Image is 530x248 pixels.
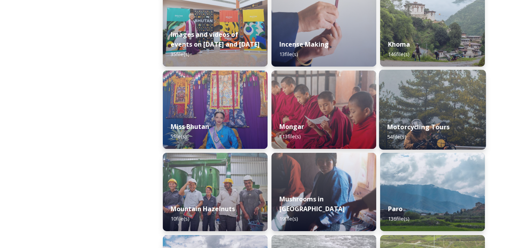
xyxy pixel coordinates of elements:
img: By%2520Leewang%2520Tobgay%252C%2520President%252C%2520The%2520Badgers%2520Motorcycle%2520Club%252... [379,70,486,150]
strong: Incense Making [279,40,329,49]
img: Paro%2520050723%2520by%2520Amp%2520Sripimanwat-20.jpg [380,153,485,231]
span: 13 file(s) [279,51,298,58]
strong: Mongar [279,122,304,131]
img: _SCH7798.jpg [271,153,376,231]
strong: Images and videos of events on [DATE] and [DATE] [171,30,260,49]
strong: Khoma [388,40,410,49]
strong: Miss Bhutan [171,122,209,131]
img: Mongar%2520and%2520Dametshi%2520110723%2520by%2520Amp%2520Sripimanwat-9.jpg [271,71,376,149]
strong: Paro [388,205,403,213]
span: 54 file(s) [387,133,406,140]
span: 136 file(s) [388,215,409,222]
span: 113 file(s) [279,133,301,140]
span: 5 file(s) [171,133,186,140]
span: 35 file(s) [171,51,189,58]
img: WattBryan-20170720-0740-P50.jpg [163,153,268,231]
img: Miss%2520Bhutan%2520Tashi%2520Choden%25205.jpg [163,71,268,149]
span: 19 file(s) [279,215,298,222]
span: 146 file(s) [388,51,409,58]
span: 10 file(s) [171,215,189,222]
strong: Mountain Hazelnuts [171,205,235,213]
strong: Mushrooms in [GEOGRAPHIC_DATA] [279,195,345,213]
strong: Motorcycling Tours [387,123,450,131]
